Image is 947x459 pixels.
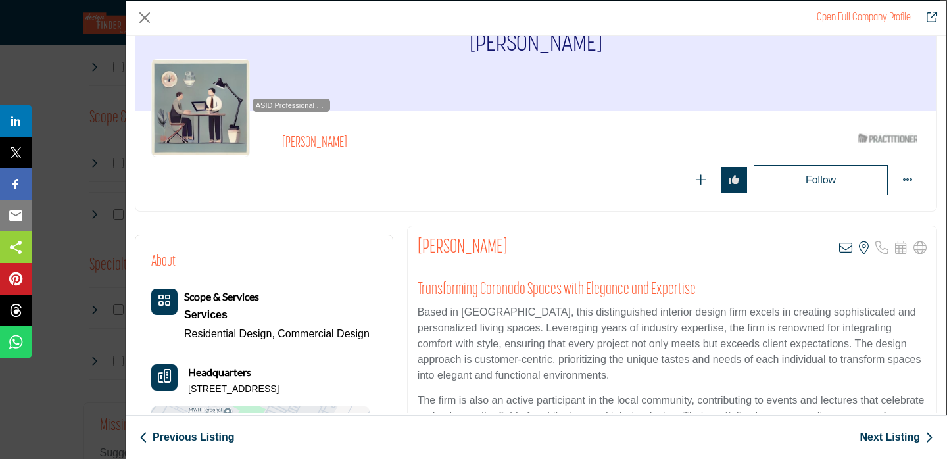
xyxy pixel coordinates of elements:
button: More Options [894,167,921,193]
p: [STREET_ADDRESS] [188,383,279,396]
button: Category Icon [151,289,178,315]
a: Services [184,305,370,325]
a: Redirect to caroline-murray [817,12,911,23]
img: ASID Qualified Practitioners [858,130,917,147]
h2: About [151,251,176,273]
button: Redirect to login page [721,167,747,193]
p: Based in [GEOGRAPHIC_DATA], this distinguished interior design firm excels in creating sophistica... [418,304,927,383]
h2: [PERSON_NAME] [282,135,644,152]
a: Redirect to caroline-murray [917,10,937,26]
b: Scope & Services [184,290,259,302]
div: Interior and exterior spaces including lighting, layouts, furnishings, accessories, artwork, land... [184,305,370,325]
button: Redirect to login [754,165,888,195]
b: Headquarters [188,364,251,380]
a: Next Listing [860,429,933,445]
a: Previous Listing [139,429,234,445]
span: ASID Professional Practitioner [255,100,328,111]
a: Scope & Services [184,291,259,302]
button: Headquarter icon [151,364,178,391]
img: caroline-murray logo [151,59,250,157]
a: Commercial Design [278,328,370,339]
h2: Caroline Murray [418,236,508,260]
a: Residential Design, [184,328,275,339]
button: Close [135,8,155,28]
button: Redirect to login page [688,167,714,193]
h2: Transforming Coronado Spaces with Elegance and Expertise [418,280,927,300]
